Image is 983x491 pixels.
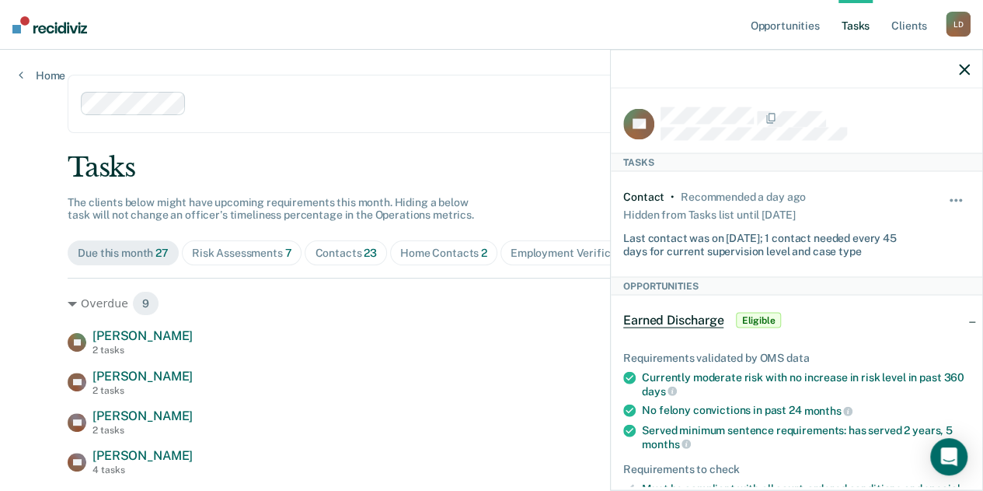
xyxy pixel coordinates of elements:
span: The clients below might have upcoming requirements this month. Hiding a below task will not chang... [68,196,474,222]
div: 4 tasks [92,465,193,475]
div: Overdue [68,291,915,316]
div: Last contact was on [DATE]; 1 contact needed every 45 days for current supervision level and case... [623,226,912,258]
div: Risk Assessments [192,247,292,260]
div: Requirements to check [623,463,970,476]
div: • [671,191,675,204]
div: 2 tasks [92,385,193,396]
span: [PERSON_NAME] [92,328,193,343]
div: 2 tasks [92,425,193,436]
div: Requirements validated by OMS data [623,352,970,365]
span: 7 [285,247,292,259]
span: [PERSON_NAME] [92,409,193,423]
div: Opportunities [611,276,982,295]
div: 2 tasks [92,345,193,356]
div: Served minimum sentence requirements: has served 2 years, 5 [642,423,970,450]
span: Earned Discharge [623,313,723,328]
div: Home Contacts [400,247,487,260]
div: L D [946,12,971,37]
div: Earned DischargeEligible [611,296,982,345]
img: Recidiviz [12,16,87,33]
span: 23 [364,247,377,259]
div: Tasks [68,152,915,184]
a: Home [19,68,65,82]
div: Contacts [315,247,377,260]
div: Open Intercom Messenger [930,438,967,475]
span: 2 [481,247,487,259]
span: days [642,384,677,397]
div: Tasks [611,153,982,172]
div: Due this month [78,247,169,260]
div: Recommended a day ago [681,191,806,204]
span: [PERSON_NAME] [92,448,193,463]
span: months [642,437,691,450]
div: Currently moderate risk with no increase in risk level in past 360 [642,370,970,397]
span: months [803,405,852,417]
span: [PERSON_NAME] [92,369,193,384]
div: Hidden from Tasks list until [DATE] [623,204,795,226]
div: No felony convictions in past 24 [642,404,970,418]
div: Contact [623,191,664,204]
span: Eligible [736,313,780,328]
span: 27 [155,247,169,259]
span: 9 [132,291,159,316]
div: Employment Verification [511,247,646,260]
